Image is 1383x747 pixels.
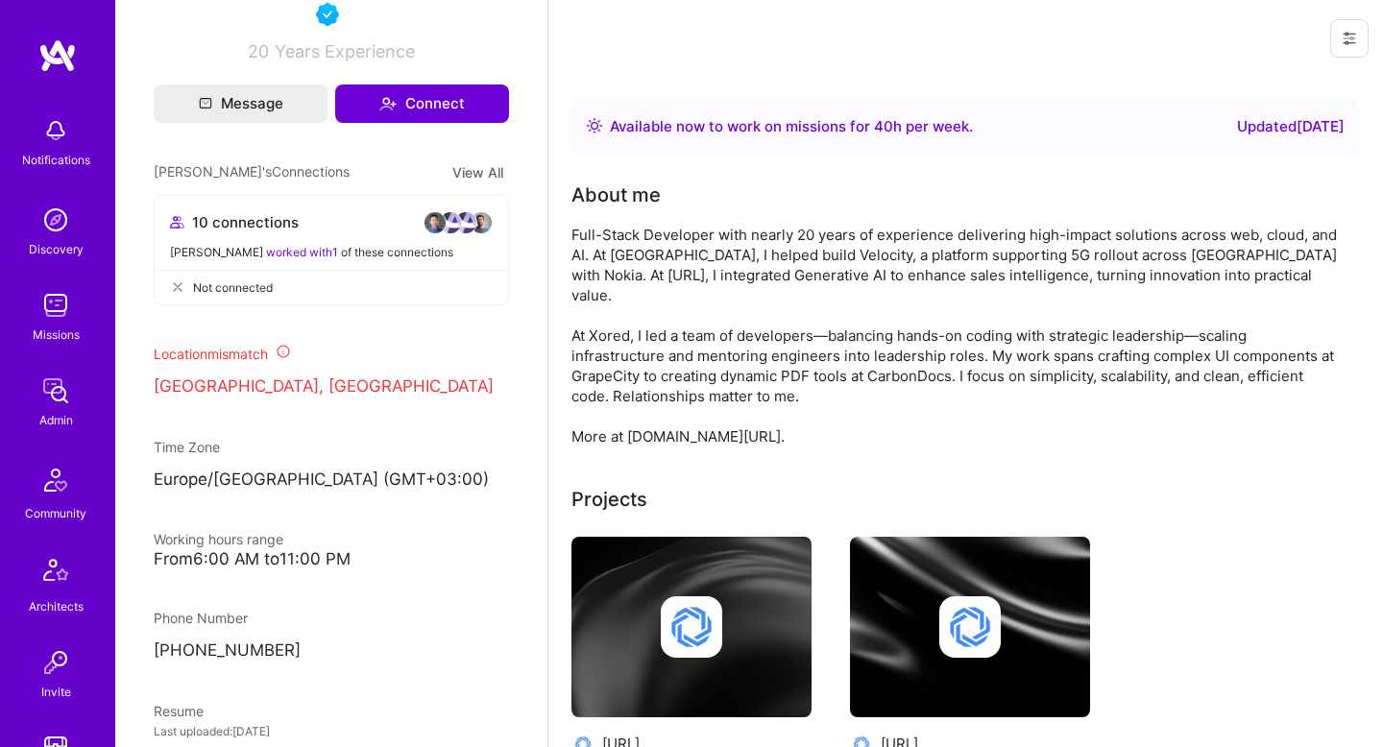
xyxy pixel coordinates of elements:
[154,161,350,183] span: [PERSON_NAME]'s Connections
[850,537,1090,717] img: cover
[470,211,493,234] img: avatar
[571,537,812,717] img: cover
[170,279,185,295] i: icon CloseGray
[36,372,75,410] img: admin teamwork
[154,344,509,364] div: Location mismatch
[874,117,893,135] span: 40
[335,84,509,123] button: Connect
[587,118,602,133] img: Availability
[939,596,1001,658] img: Company logo
[439,211,462,234] img: avatar
[170,215,184,229] i: icon Collaborator
[154,531,283,547] span: Working hours range
[154,703,204,719] span: Resume
[661,596,722,658] img: Company logo
[154,610,248,626] span: Phone Number
[154,639,509,663] p: [PHONE_NUMBER]
[154,195,509,305] button: 10 connectionsavataravataravataravatar[PERSON_NAME] worked with1 of these connectionsNot connected
[192,212,299,232] span: 10 connections
[316,3,339,26] img: Vetted A.Teamer
[36,643,75,682] img: Invite
[154,469,509,492] p: Europe/[GEOGRAPHIC_DATA] (GMT+03:00 )
[29,596,84,616] div: Architects
[571,485,647,514] div: Projects
[275,41,415,61] span: Years Experience
[38,38,77,73] img: logo
[22,150,90,170] div: Notifications
[33,550,79,596] img: Architects
[154,375,509,398] p: [GEOGRAPHIC_DATA], [GEOGRAPHIC_DATA]
[170,242,493,262] div: [PERSON_NAME] of these connections
[29,239,84,259] div: Discovery
[36,201,75,239] img: discovery
[33,325,80,345] div: Missions
[39,410,73,430] div: Admin
[571,181,661,209] div: About me
[154,549,509,569] div: From 6:00 AM to 11:00 PM
[33,457,79,503] img: Community
[193,277,273,298] span: Not connected
[154,439,220,455] span: Time Zone
[610,115,973,138] div: Available now to work on missions for h per week .
[447,161,509,183] button: View All
[36,111,75,150] img: bell
[454,211,477,234] img: avatar
[1237,115,1345,138] div: Updated [DATE]
[199,97,212,110] i: icon Mail
[248,41,269,61] span: 20
[41,682,71,702] div: Invite
[266,245,338,259] span: worked with 1
[379,95,397,112] i: icon Connect
[25,503,86,523] div: Community
[424,211,447,234] img: avatar
[36,286,75,325] img: teamwork
[571,225,1340,446] div: Full-Stack Developer with nearly 20 years of experience delivering high-impact solutions across w...
[154,721,509,741] div: Last uploaded: [DATE]
[154,84,328,123] button: Message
